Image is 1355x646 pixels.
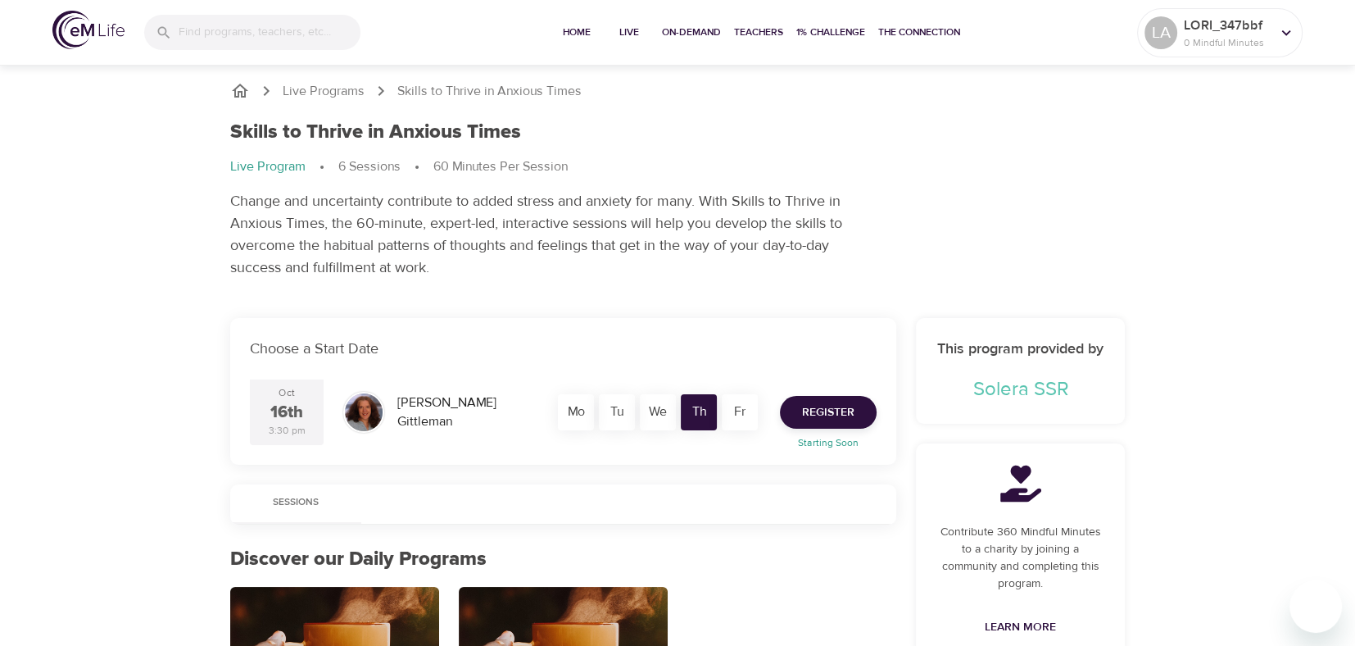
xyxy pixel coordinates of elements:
span: Teachers [734,24,783,41]
input: Find programs, teachers, etc... [179,15,360,50]
nav: breadcrumb [230,81,1125,101]
span: 1% Challenge [796,24,865,41]
img: logo [52,11,125,49]
p: Contribute 360 Mindful Minutes to a charity by joining a community and completing this program. [936,524,1105,593]
span: Learn More [985,617,1056,638]
div: Mo [558,394,594,430]
p: Skills to Thrive in Anxious Times [397,82,582,101]
p: 0 Mindful Minutes [1184,35,1271,50]
span: Live [610,24,649,41]
p: 60 Minutes Per Session [433,157,568,176]
div: Oct [279,386,295,400]
p: Discover our Daily Programs [230,544,896,574]
p: LORI_347bbf [1184,16,1271,35]
p: Choose a Start Date [250,338,877,360]
span: Home [557,24,596,41]
p: Change and uncertainty contribute to added stress and anxiety for many. With Skills to Thrive in ... [230,190,845,279]
span: On-Demand [662,24,721,41]
h6: This program provided by [936,338,1105,362]
a: Live Programs [283,82,365,101]
a: Learn More [978,612,1063,643]
div: 3:30 pm [269,424,306,438]
span: The Connection [878,24,960,41]
iframe: Button to launch messaging window [1289,580,1342,633]
span: Sessions [240,494,351,512]
div: We [640,394,676,430]
div: 16th [270,401,303,425]
div: LA [1144,16,1177,49]
div: [PERSON_NAME] Gittleman [391,387,542,438]
p: Solera SSR [936,375,1105,404]
div: Th [681,394,717,430]
p: 6 Sessions [338,157,401,176]
div: Fr [722,394,758,430]
h1: Skills to Thrive in Anxious Times [230,121,521,144]
div: Tu [599,394,635,430]
p: Starting Soon [770,435,886,450]
nav: breadcrumb [230,157,1125,177]
p: Live Program [230,157,306,176]
button: Register [780,396,877,429]
span: Register [802,403,854,423]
